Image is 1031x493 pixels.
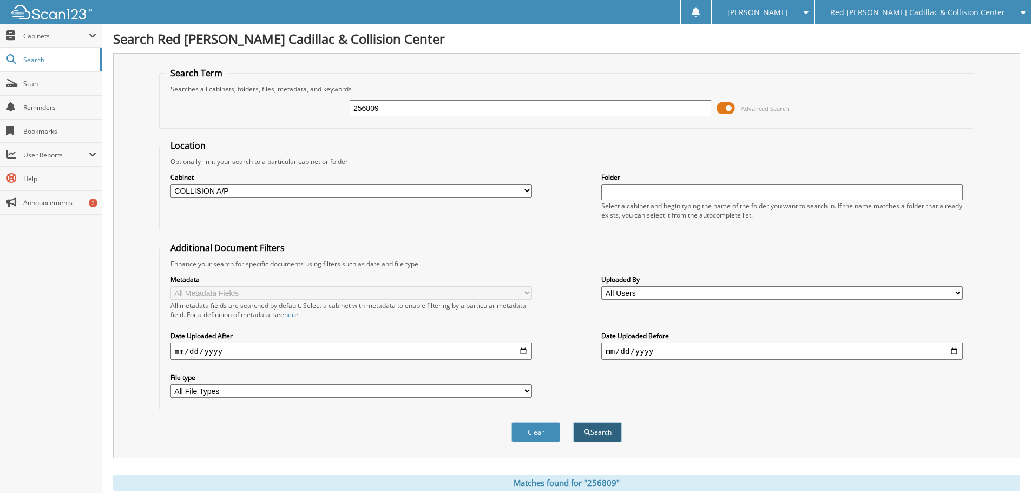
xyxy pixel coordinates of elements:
[601,173,963,182] label: Folder
[601,331,963,340] label: Date Uploaded Before
[23,198,96,207] span: Announcements
[165,67,228,79] legend: Search Term
[170,343,532,360] input: start
[11,5,92,19] img: scan123-logo-white.svg
[23,55,95,64] span: Search
[113,475,1020,491] div: Matches found for "256809"
[601,201,963,220] div: Select a cabinet and begin typing the name of the folder you want to search in. If the name match...
[741,104,789,113] span: Advanced Search
[170,373,532,382] label: File type
[23,127,96,136] span: Bookmarks
[165,84,968,94] div: Searches all cabinets, folders, files, metadata, and keywords
[170,331,532,340] label: Date Uploaded After
[23,31,89,41] span: Cabinets
[727,9,788,16] span: [PERSON_NAME]
[284,310,298,319] a: here
[23,103,96,112] span: Reminders
[601,275,963,284] label: Uploaded By
[977,441,1031,493] iframe: Chat Widget
[511,422,560,442] button: Clear
[601,343,963,360] input: end
[830,9,1005,16] span: Red [PERSON_NAME] Cadillac & Collision Center
[23,174,96,183] span: Help
[23,79,96,88] span: Scan
[113,30,1020,48] h1: Search Red [PERSON_NAME] Cadillac & Collision Center
[165,242,290,254] legend: Additional Document Filters
[165,259,968,268] div: Enhance your search for specific documents using filters such as date and file type.
[165,140,211,152] legend: Location
[165,157,968,166] div: Optionally limit your search to a particular cabinet or folder
[23,150,89,160] span: User Reports
[573,422,622,442] button: Search
[170,173,532,182] label: Cabinet
[170,301,532,319] div: All metadata fields are searched by default. Select a cabinet with metadata to enable filtering b...
[170,275,532,284] label: Metadata
[89,199,97,207] div: 2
